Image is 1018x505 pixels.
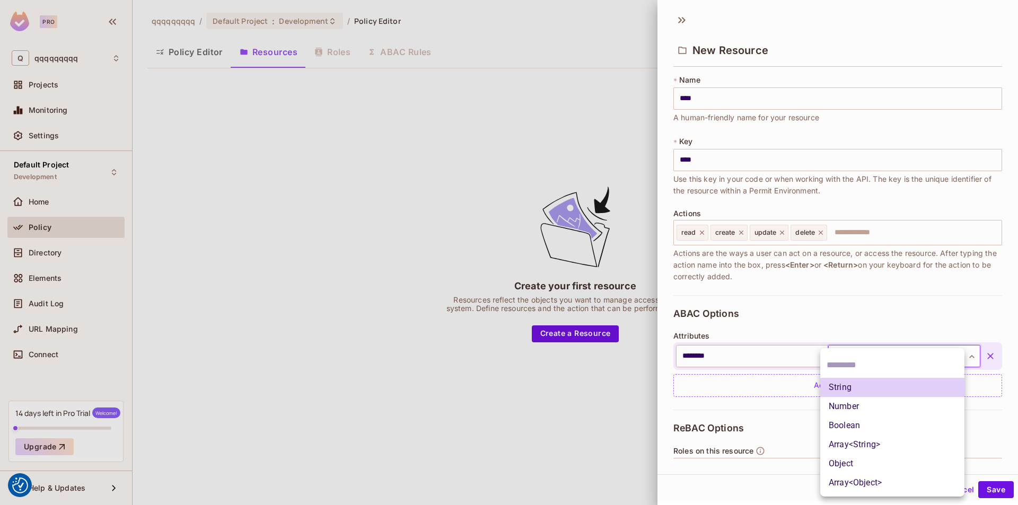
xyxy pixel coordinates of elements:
[820,454,964,473] li: Object
[820,473,964,492] li: Array<Object>
[820,416,964,435] li: Boolean
[820,397,964,416] li: Number
[12,477,28,493] img: Revisit consent button
[820,378,964,397] li: String
[820,435,964,454] li: Array<String>
[12,477,28,493] button: Consent Preferences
